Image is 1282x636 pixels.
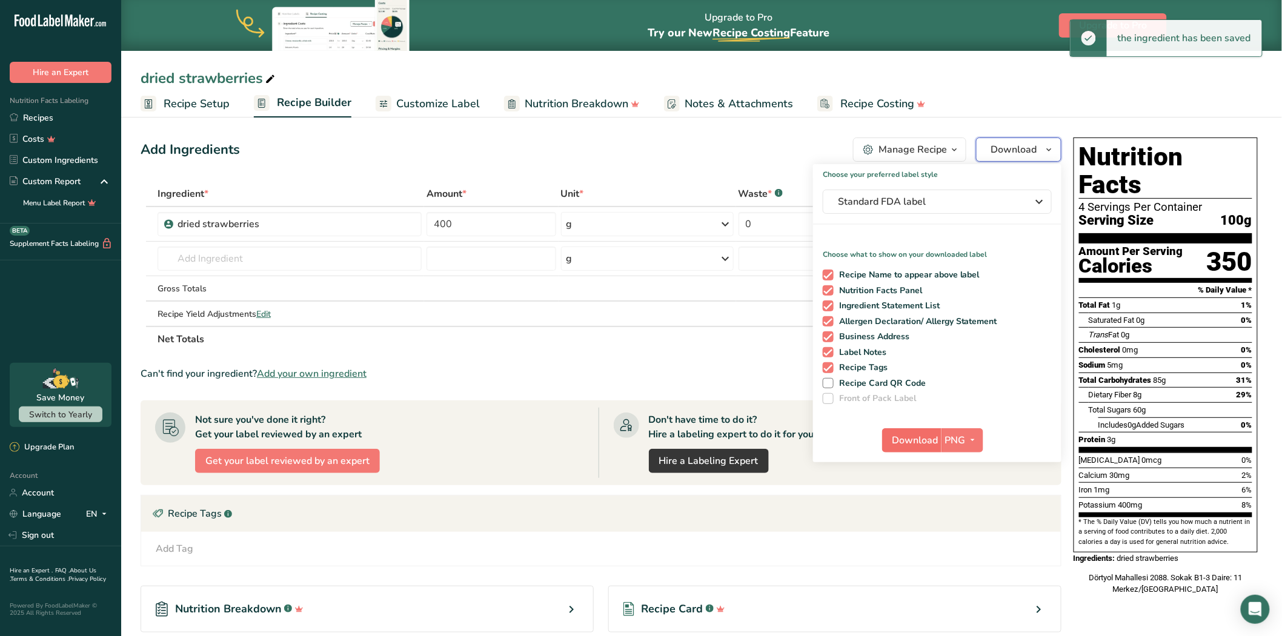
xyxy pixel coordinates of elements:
span: Get your label reviewed by an expert [205,454,370,468]
span: Total Fat [1079,300,1111,310]
button: Switch to Yearly [19,406,102,422]
div: Recipe Tags [141,495,1061,532]
span: Ingredient [158,187,208,201]
span: Recipe Costing [840,96,914,112]
span: Upgrade to Pro [1079,18,1147,33]
div: g [566,251,573,266]
section: % Daily Value * [1079,283,1252,297]
button: Download [976,137,1061,162]
span: Ingredient Statement List [834,300,940,311]
div: Save Money [37,391,85,404]
span: Notes & Attachments [685,96,793,112]
a: Hire a Labeling Expert [649,449,769,473]
span: 0mcg [1142,455,1162,465]
span: Allergen Declaration/ Allergy Statement [834,316,998,327]
h1: Choose your preferred label style [813,164,1061,180]
span: 1g [1112,300,1121,310]
span: 8g [1134,390,1142,399]
span: Ingredients: [1074,554,1115,563]
span: Recipe Card QR Code [834,378,926,389]
span: 60g [1134,405,1146,414]
a: FAQ . [55,566,70,575]
input: Add Ingredient [158,247,422,271]
span: Cholesterol [1079,345,1121,354]
div: Waste [739,187,783,201]
span: 1mg [1094,485,1110,494]
a: About Us . [10,566,96,583]
span: Nutrition Facts Panel [834,285,923,296]
span: Nutrition Breakdown [525,96,628,112]
a: Recipe Builder [254,89,351,118]
div: Not sure you've done it right? Get your label reviewed by an expert [195,412,362,442]
a: Hire an Expert . [10,566,53,575]
button: Standard FDA label [823,190,1052,214]
span: Protein [1079,435,1106,444]
div: Add Tag [156,542,193,556]
span: Dietary Fiber [1089,390,1132,399]
div: BETA [10,226,30,236]
button: Get your label reviewed by an expert [195,449,380,473]
span: Customize Label [396,96,480,112]
button: Download [882,428,942,452]
span: 0g [1121,330,1130,339]
button: PNG [942,428,983,452]
span: Total Sugars [1089,405,1132,414]
span: Download [892,433,938,448]
i: Trans [1089,330,1109,339]
span: Label Notes [834,347,887,358]
span: 1% [1241,300,1252,310]
span: Recipe Setup [164,96,230,112]
span: Try our New Feature [648,25,829,40]
div: g [566,217,573,231]
span: Total Carbohydrates [1079,376,1152,385]
span: Add your own ingredient [257,366,367,381]
span: dried strawberries [1117,554,1179,563]
span: 0% [1241,360,1252,369]
span: Nutrition Breakdown [175,601,282,617]
button: Hire an Expert [10,62,111,83]
span: Front of Pack Label [834,393,917,404]
div: Add Ingredients [141,140,240,160]
span: 31% [1237,376,1252,385]
a: Recipe Costing [817,90,926,118]
div: Custom Report [10,175,81,188]
a: Terms & Conditions . [10,575,68,583]
div: Don't have time to do it? Hire a labeling expert to do it for you [649,412,814,442]
span: 0% [1241,420,1252,429]
span: Includes Added Sugars [1098,420,1185,429]
span: Serving Size [1079,213,1154,228]
span: 30mg [1110,471,1130,480]
p: Choose what to show on your downloaded label [813,239,1061,260]
span: Potassium [1079,500,1117,509]
div: 350 [1207,246,1252,278]
div: Open Intercom Messenger [1241,595,1270,624]
span: Business Address [834,331,910,342]
span: Standard FDA label [838,194,1020,209]
span: Recipe Costing [712,25,790,40]
div: Dörtyol Mahallesi 2088. Sokak B1-3 Daire: 11 Merkez/[GEOGRAPHIC_DATA] [1074,572,1258,595]
span: 29% [1237,390,1252,399]
div: the ingredient has been saved [1107,20,1262,56]
span: Recipe Card [642,601,703,617]
span: Iron [1079,485,1092,494]
span: 0% [1242,455,1252,465]
span: 8% [1242,500,1252,509]
span: 0% [1241,316,1252,325]
span: Calcium [1079,471,1108,480]
div: dried strawberries [178,217,329,231]
span: Recipe Tags [834,362,888,373]
div: EN [86,507,111,522]
div: Amount Per Serving [1079,246,1183,257]
span: PNG [945,433,966,448]
div: Can't find your ingredient? [141,366,1061,381]
span: 2% [1242,471,1252,480]
button: Manage Recipe [853,137,966,162]
span: Fat [1089,330,1120,339]
div: Recipe Yield Adjustments [158,308,422,320]
a: Privacy Policy [68,575,106,583]
span: 6% [1242,485,1252,494]
span: Amount [427,187,467,201]
span: 0% [1241,345,1252,354]
div: Manage Recipe [878,142,947,157]
span: Sodium [1079,360,1106,369]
